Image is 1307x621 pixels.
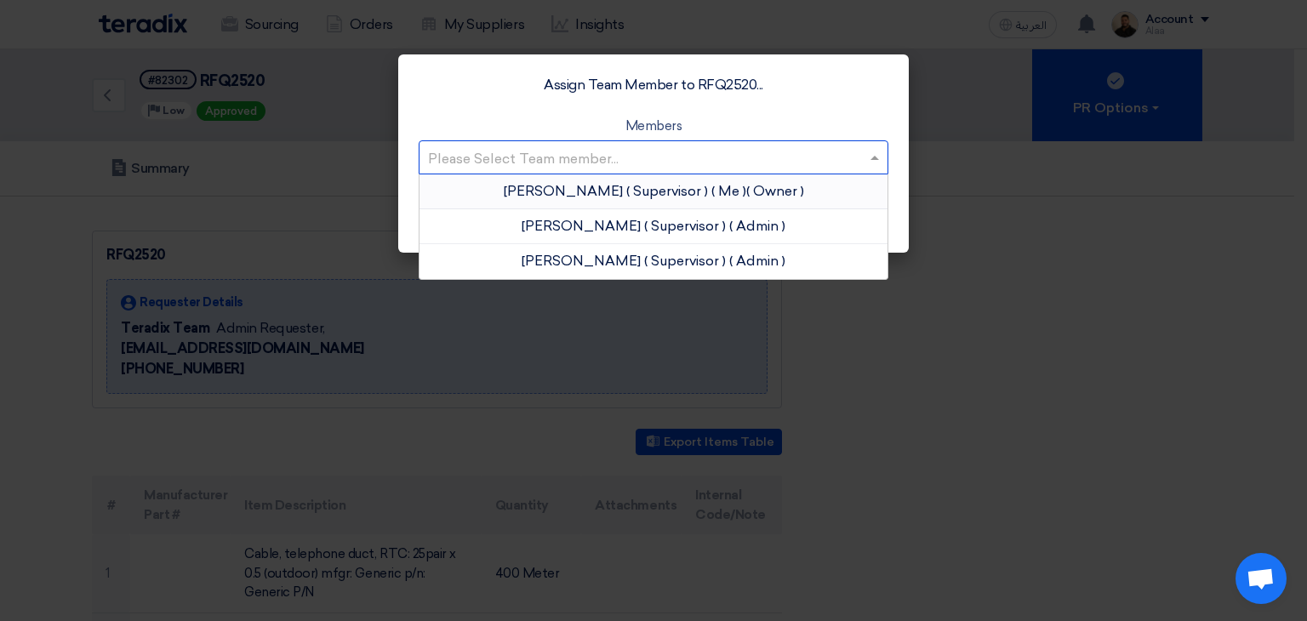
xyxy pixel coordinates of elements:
[750,183,801,199] app-roles: Owner
[644,218,726,234] span: ( Supervisor )
[711,183,746,199] span: ( Me )
[419,174,888,209] div: ( )
[626,183,708,199] span: ( Supervisor )
[1236,553,1287,604] a: Open chat
[733,253,782,269] app-roles: Admin
[504,183,623,199] span: [PERSON_NAME]
[419,209,888,244] div: ( )
[522,253,641,269] span: [PERSON_NAME]
[733,218,782,234] app-roles: Admin
[419,244,888,278] div: ( )
[625,117,682,136] label: Members
[522,218,641,234] span: [PERSON_NAME]
[644,253,726,269] span: ( Supervisor )
[419,75,888,95] div: Assign Team Member to RFQ2520...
